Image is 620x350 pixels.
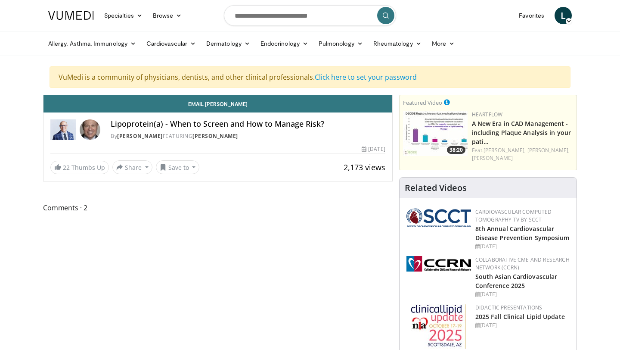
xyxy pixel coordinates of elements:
img: 51a70120-4f25-49cc-93a4-67582377e75f.png.150x105_q85_autocrop_double_scale_upscale_version-0.2.png [406,208,471,227]
a: Endocrinology [255,35,313,52]
h4: Lipoprotein(a) - When to Screen and How to Manage Risk? [111,119,385,129]
a: [PERSON_NAME] [117,132,163,140]
div: Feat. [472,147,573,162]
img: a04ee3ba-8487-4636-b0fb-5e8d268f3737.png.150x105_q85_autocrop_double_scale_upscale_version-0.2.png [406,256,471,272]
button: Save to [156,160,200,174]
a: Rheumatology [368,35,427,52]
span: 2,173 views [344,162,385,172]
div: [DATE] [475,291,570,298]
a: South Asian Cardiovascular Conference 2025 [475,272,558,290]
a: 2025 Fall Clinical Lipid Update [475,312,565,321]
div: [DATE] [475,322,570,329]
img: VuMedi Logo [48,11,94,20]
a: Heartflow [472,111,503,118]
a: [PERSON_NAME], [484,147,526,154]
a: 22 Thumbs Up [50,161,109,174]
img: Dr. Robert S. Rosenson [50,119,76,140]
a: Collaborative CME and Research Network (CCRN) [475,256,570,271]
a: Cardiovascular Computed Tomography TV by SCCT [475,208,552,223]
span: 38:20 [447,146,465,154]
a: Cardiovascular [141,35,201,52]
a: [PERSON_NAME], [527,147,570,154]
a: Allergy, Asthma, Immunology [43,35,141,52]
a: 38:20 [403,111,468,156]
small: Featured Video [403,99,442,106]
input: Search topics, interventions [224,5,396,26]
a: [PERSON_NAME] [192,132,238,140]
img: d65bce67-f81a-47c5-b47d-7b8806b59ca8.jpg.150x105_q85_autocrop_double_scale_upscale_version-0.2.jpg [411,304,466,349]
a: L [555,7,572,24]
h4: Related Videos [405,183,467,193]
a: 8th Annual Cardiovascular Disease Prevention Symposium [475,225,570,242]
div: VuMedi is a community of physicians, dentists, and other clinical professionals. [50,66,570,88]
a: Dermatology [201,35,255,52]
div: By FEATURING [111,132,385,140]
div: [DATE] [475,243,570,250]
div: [DATE] [362,145,385,153]
a: Browse [148,7,187,24]
a: Email [PERSON_NAME] [43,95,392,112]
a: [PERSON_NAME] [472,154,513,162]
a: More [427,35,460,52]
button: Share [112,160,152,174]
a: Specialties [99,7,148,24]
a: Click here to set your password [315,72,417,82]
img: Avatar [80,119,100,140]
span: Comments 2 [43,202,393,213]
div: Didactic Presentations [475,304,570,312]
img: 738d0e2d-290f-4d89-8861-908fb8b721dc.150x105_q85_crop-smart_upscale.jpg [403,111,468,156]
span: 22 [63,163,70,172]
a: A New Era in CAD Management - including Plaque Analysis in your pati… [472,119,571,146]
a: Favorites [514,7,549,24]
a: Pulmonology [313,35,368,52]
